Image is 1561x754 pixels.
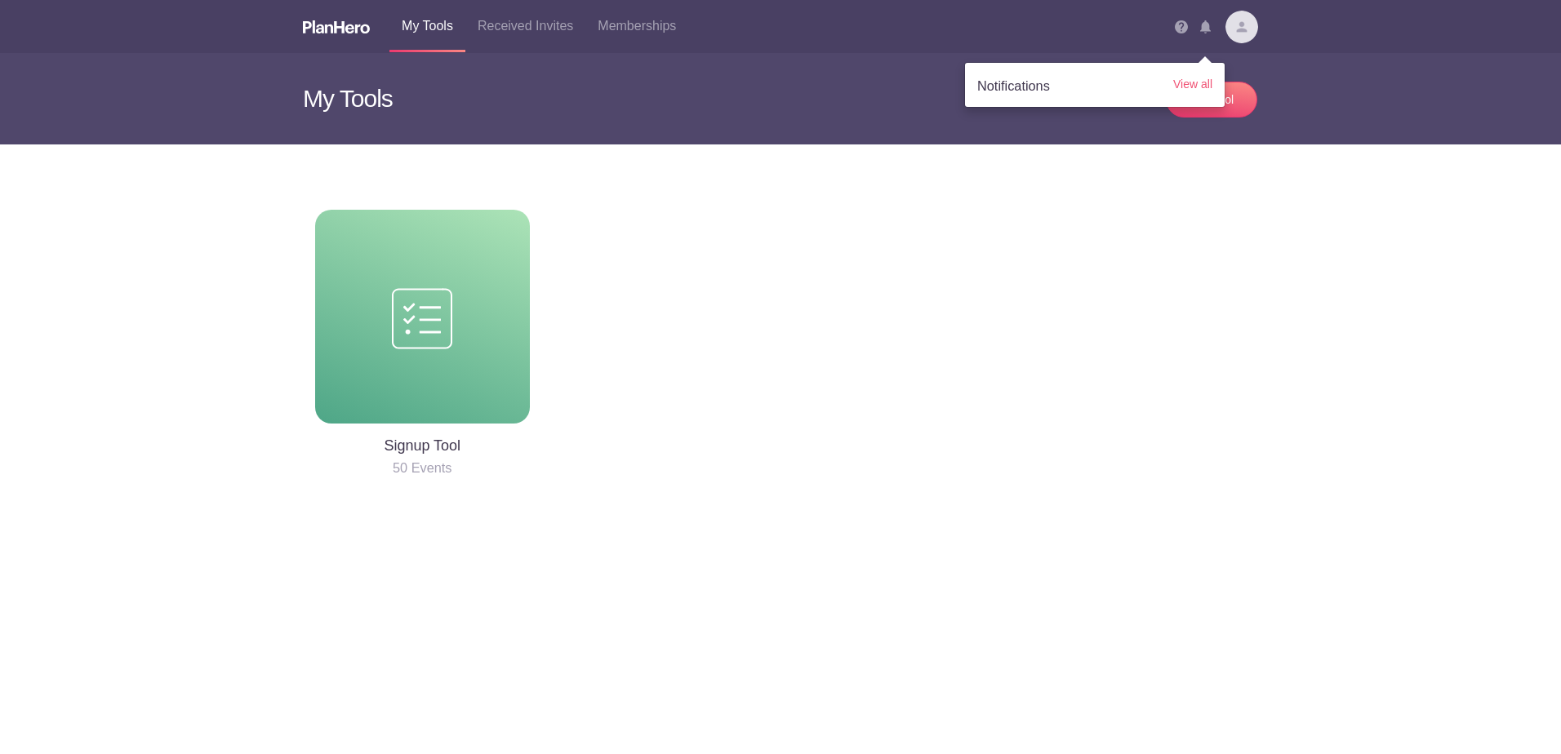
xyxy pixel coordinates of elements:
a: View all [1173,78,1212,91]
img: Notifications [1200,20,1211,33]
h4: 50 Events [315,458,530,477]
img: Logo white planhero [303,20,370,33]
img: Help icon [1175,20,1188,33]
img: Signup tool big [392,284,452,350]
h3: My Tools [303,53,768,144]
h4: Notifications [977,76,1126,95]
h2: Signup Tool [315,433,530,458]
img: Davatar [1225,11,1258,43]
